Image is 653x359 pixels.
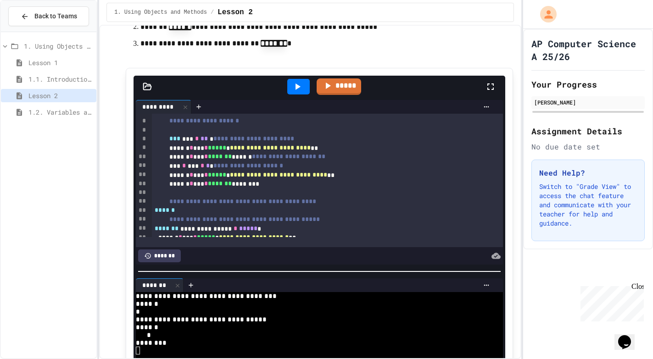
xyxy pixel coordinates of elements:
div: [PERSON_NAME] [534,98,642,106]
span: Lesson 2 [218,7,253,18]
span: 1. Using Objects and Methods [24,41,93,51]
span: / [211,9,214,16]
p: Switch to "Grade View" to access the chat feature and communicate with your teacher for help and ... [539,182,637,228]
h2: Your Progress [531,78,645,91]
span: Lesson 2 [28,91,93,100]
iframe: chat widget [577,282,644,321]
div: My Account [530,4,559,25]
span: 1. Using Objects and Methods [114,9,207,16]
h3: Need Help? [539,167,637,178]
h2: Assignment Details [531,125,645,138]
iframe: chat widget [614,322,644,350]
span: Back to Teams [34,11,77,21]
button: Back to Teams [8,6,89,26]
h1: AP Computer Science A 25/26 [531,37,645,63]
span: 1.1. Introduction to Algorithms, Programming, and Compilers [28,74,93,84]
div: Chat with us now!Close [4,4,63,58]
div: No due date set [531,141,645,152]
span: 1.2. Variables and Data Types [28,107,93,117]
span: Lesson 1 [28,58,93,67]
